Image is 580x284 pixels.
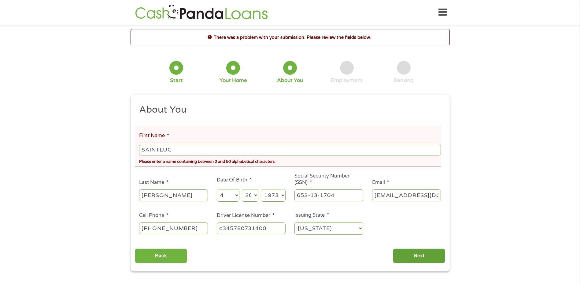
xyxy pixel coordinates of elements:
[139,104,436,116] h2: About You
[372,189,441,201] input: john@gmail.com
[294,173,363,186] label: Social Security Number (SSN)
[393,248,445,263] input: Next
[294,212,329,219] label: Issuing State
[133,4,270,21] img: GetLoanNow Logo
[217,212,275,219] label: Driver License Number
[220,77,247,84] div: Your Home
[139,189,208,201] input: Smith
[331,77,363,84] div: Employment
[277,77,303,84] div: About You
[135,248,187,263] input: Back
[139,222,208,234] input: (541) 754-3010
[393,77,414,84] div: Banking
[139,144,441,155] input: John
[217,177,252,183] label: Date Of Birth
[139,212,168,219] label: Cell Phone
[139,179,168,186] label: Last Name
[294,189,363,201] input: 078-05-1120
[131,34,449,41] h2: There was a problem with your submission. Please review the fields below.
[139,157,441,165] div: Please enter a name containing between 2 and 50 alphabetical characters.
[372,179,389,186] label: Email
[170,77,183,84] div: Start
[139,133,169,139] label: First Name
